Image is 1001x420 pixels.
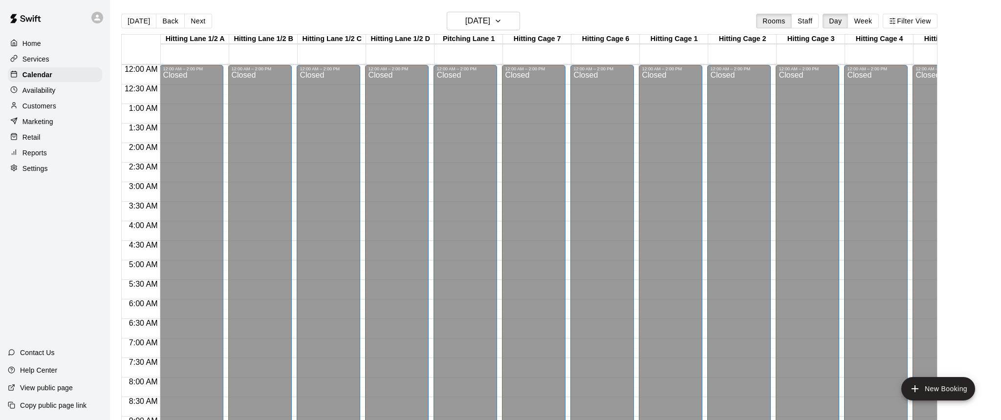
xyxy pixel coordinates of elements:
[847,66,905,71] div: 12:00 AM – 2:00 PM
[122,65,160,73] span: 12:00 AM
[883,14,937,28] button: Filter View
[184,14,212,28] button: Next
[127,104,160,112] span: 1:00 AM
[756,14,791,28] button: Rooms
[127,299,160,308] span: 6:00 AM
[8,99,102,113] a: Customers
[22,164,48,173] p: Settings
[640,35,708,44] div: Hitting Cage 1
[845,35,914,44] div: Hitting Cage 4
[22,148,47,158] p: Reports
[22,117,53,126] p: Marketing
[571,35,640,44] div: Hitting Cage 6
[127,143,160,151] span: 2:00 AM
[779,66,836,71] div: 12:00 AM – 2:00 PM
[127,241,160,249] span: 4:30 AM
[127,182,160,190] span: 3:00 AM
[22,85,56,95] p: Availability
[163,66,220,71] div: 12:00 AM – 2:00 PM
[8,130,102,145] a: Retail
[573,66,631,71] div: 12:00 AM – 2:00 PM
[8,36,102,51] a: Home
[505,66,563,71] div: 12:00 AM – 2:00 PM
[127,378,160,386] span: 8:00 AM
[8,52,102,66] a: Services
[915,66,973,71] div: 12:00 AM – 2:00 PM
[127,397,160,405] span: 8:30 AM
[435,35,503,44] div: Pitching Lane 1
[436,66,494,71] div: 12:00 AM – 2:00 PM
[20,383,73,393] p: View public page
[121,14,156,28] button: [DATE]
[8,83,102,98] a: Availability
[127,280,160,288] span: 5:30 AM
[127,124,160,132] span: 1:30 AM
[20,400,87,410] p: Copy public page link
[122,84,160,93] span: 12:30 AM
[298,35,366,44] div: Hitting Lane 1/2 C
[710,66,768,71] div: 12:00 AM – 2:00 PM
[20,365,57,375] p: Help Center
[127,163,160,171] span: 2:30 AM
[22,39,41,48] p: Home
[642,66,699,71] div: 12:00 AM – 2:00 PM
[127,221,160,230] span: 4:00 AM
[229,35,298,44] div: Hitting Lane 1/2 B
[447,12,520,30] button: [DATE]
[777,35,845,44] div: Hitting Cage 3
[791,14,819,28] button: Staff
[22,70,52,80] p: Calendar
[8,161,102,176] a: Settings
[823,14,848,28] button: Day
[231,66,289,71] div: 12:00 AM – 2:00 PM
[914,35,982,44] div: Hitting Cage 5
[127,260,160,269] span: 5:00 AM
[156,14,185,28] button: Back
[127,338,160,347] span: 7:00 AM
[22,132,41,142] p: Retail
[503,35,571,44] div: Hitting Cage 7
[300,66,357,71] div: 12:00 AM – 2:00 PM
[901,377,975,400] button: add
[366,35,435,44] div: Hitting Lane 1/2 D
[708,35,777,44] div: Hitting Cage 2
[848,14,878,28] button: Week
[127,319,160,327] span: 6:30 AM
[368,66,426,71] div: 12:00 AM – 2:00 PM
[8,67,102,82] a: Calendar
[127,358,160,366] span: 7:30 AM
[127,202,160,210] span: 3:30 AM
[8,146,102,160] a: Reports
[8,114,102,129] a: Marketing
[22,54,49,64] p: Services
[465,14,490,28] h6: [DATE]
[161,35,229,44] div: Hitting Lane 1/2 A
[22,101,56,111] p: Customers
[20,348,55,357] p: Contact Us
